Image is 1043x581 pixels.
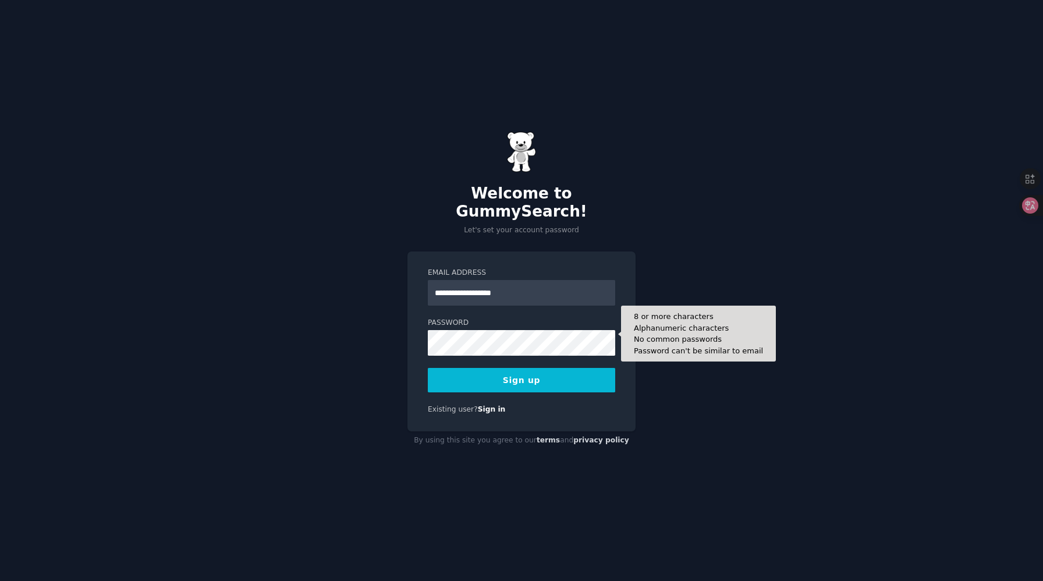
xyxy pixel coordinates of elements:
[428,268,615,278] label: Email Address
[407,431,636,450] div: By using this site you agree to our and
[573,436,629,444] a: privacy policy
[428,368,615,392] button: Sign up
[428,405,478,413] span: Existing user?
[407,225,636,236] p: Let's set your account password
[407,185,636,221] h2: Welcome to GummySearch!
[537,436,560,444] a: terms
[428,318,615,328] label: Password
[478,405,506,413] a: Sign in
[507,132,536,172] img: Gummy Bear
